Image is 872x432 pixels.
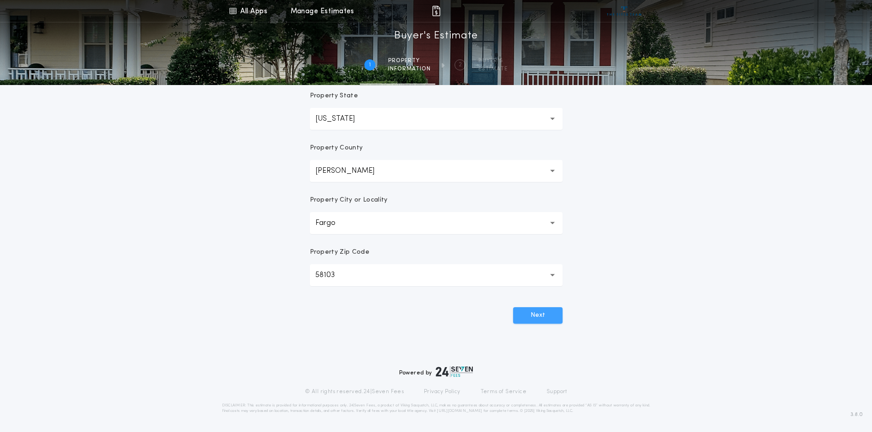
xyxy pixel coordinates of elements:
[310,91,358,101] p: Property State
[478,57,508,64] span: BUYER'S
[424,388,460,395] a: Privacy Policy
[513,307,563,324] button: Next
[459,61,462,69] h2: 2
[315,270,350,281] p: 58103
[478,65,508,73] span: ESTIMATE
[436,366,473,377] img: logo
[305,388,404,395] p: © All rights reserved. 24|Seven Fees
[315,165,389,176] p: [PERSON_NAME]
[315,218,350,229] p: Fargo
[431,5,442,16] img: img
[394,29,478,43] h1: Buyer's Estimate
[310,212,563,234] button: Fargo
[388,57,431,64] span: Property
[399,366,473,377] div: Powered by
[310,248,369,257] p: Property Zip Code
[310,264,563,286] button: 58103
[310,144,363,153] p: Property County
[310,196,388,205] p: Property City or Locality
[369,61,371,69] h2: 1
[310,108,563,130] button: [US_STATE]
[310,160,563,182] button: [PERSON_NAME]
[222,403,650,414] p: DISCLAIMER: This estimate is provided for informational purposes only. 24|Seven Fees, a product o...
[481,388,526,395] a: Terms of Service
[607,6,641,16] img: vs-icon
[850,411,863,419] span: 3.8.0
[388,65,431,73] span: information
[437,409,482,413] a: [URL][DOMAIN_NAME]
[315,113,369,124] p: [US_STATE]
[547,388,567,395] a: Support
